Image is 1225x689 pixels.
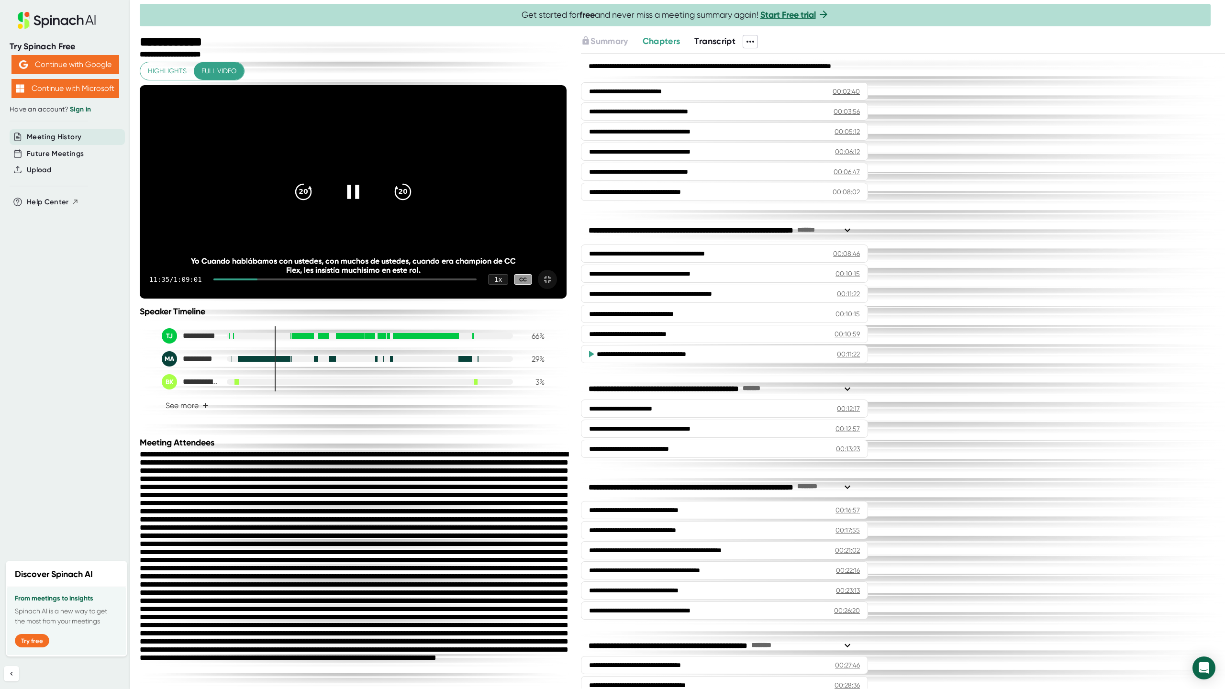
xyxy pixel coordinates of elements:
div: MA [162,351,177,367]
div: 00:06:12 [835,147,860,156]
button: Continue with Google [11,55,119,74]
span: Summary [590,36,628,46]
div: 00:27:46 [835,660,860,670]
span: Get started for and never miss a meeting summary again! [522,10,829,21]
div: 00:10:59 [835,329,860,339]
span: Highlights [148,65,187,77]
div: 1 x [488,274,508,285]
button: Upload [27,165,51,176]
button: Meeting History [27,132,81,143]
div: 00:08:02 [833,187,860,197]
div: 29 % [521,355,545,364]
span: Full video [201,65,236,77]
div: 00:11:22 [837,289,860,299]
a: Sign in [70,105,91,113]
div: 00:13:23 [836,444,860,454]
h3: From meetings to insights [15,595,118,602]
div: Speaker Timeline [140,306,567,317]
div: 00:10:15 [835,309,860,319]
div: Upgrade to access [581,35,642,48]
div: Yo Cuando hablábamos con ustedes, con muchos de ustedes, cuando era champion de CC Flex, les insi... [182,256,524,275]
button: See more+ [162,397,212,414]
div: 00:21:02 [835,545,860,555]
div: 00:12:17 [837,404,860,413]
div: Meeting Attendees [140,437,569,448]
img: Aehbyd4JwY73AAAAAElFTkSuQmCC [19,60,28,69]
div: 00:12:57 [835,424,860,433]
button: Help Center [27,197,79,208]
div: 11:35 / 1:09:01 [149,276,202,283]
div: 00:26:20 [834,606,860,615]
button: Chapters [643,35,680,48]
b: free [579,10,595,20]
button: Highlights [140,62,194,80]
div: TJ [162,328,177,344]
h2: Discover Spinach AI [15,568,93,581]
a: Start Free trial [760,10,816,20]
span: Chapters [643,36,680,46]
div: 00:06:47 [834,167,860,177]
span: Help Center [27,197,69,208]
div: CC [514,274,532,285]
div: 00:16:57 [835,505,860,515]
div: Bernal, Karola [162,374,219,389]
div: 00:11:22 [837,349,860,359]
div: 00:02:40 [833,87,860,96]
p: Spinach AI is a new way to get the most from your meetings [15,606,118,626]
div: 00:17:55 [835,525,860,535]
div: Munoz, Ana [162,351,219,367]
button: Continue with Microsoft [11,79,119,98]
button: Try free [15,634,49,647]
div: Open Intercom Messenger [1192,656,1215,679]
div: 00:23:13 [836,586,860,595]
div: 00:10:15 [835,269,860,278]
span: + [202,402,209,410]
button: Collapse sidebar [4,666,19,681]
div: 3 % [521,378,545,387]
div: 00:08:46 [833,249,860,258]
div: 00:03:56 [834,107,860,116]
div: 00:05:12 [835,127,860,136]
span: Transcript [694,36,735,46]
div: 00:22:16 [836,566,860,575]
div: Teran, Jhon [162,328,219,344]
div: Try Spinach Free [10,41,121,52]
button: Future Meetings [27,148,84,159]
div: 66 % [521,332,545,341]
button: Full video [194,62,244,80]
div: Have an account? [10,105,121,114]
div: BK [162,374,177,389]
button: Summary [581,35,628,48]
button: Transcript [694,35,735,48]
